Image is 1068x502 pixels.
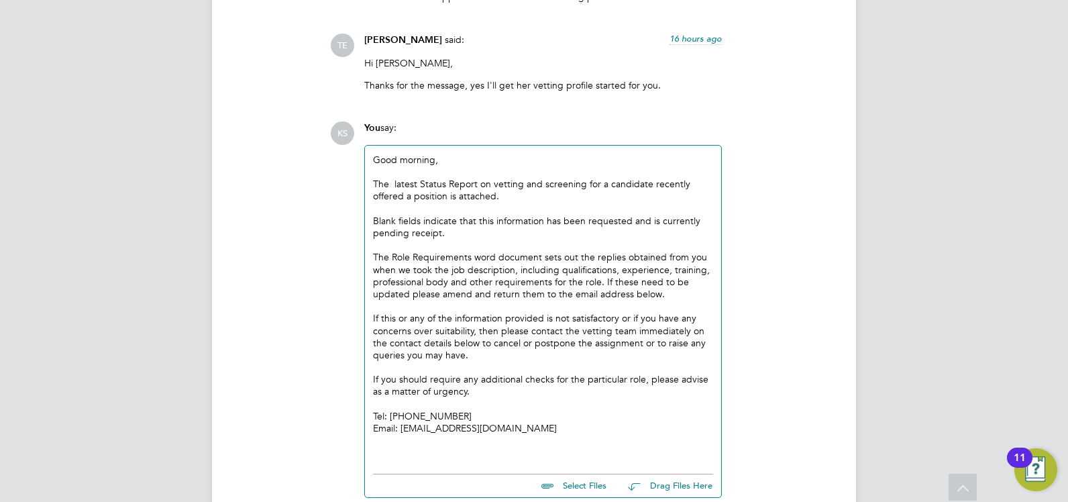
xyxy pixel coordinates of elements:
span: [PERSON_NAME] [364,34,442,46]
div: The Role Requirements word document sets out the replies obtained from you when we took the job d... [373,251,713,300]
div: 11 [1014,458,1026,475]
span: You [364,122,380,134]
div: Email: [EMAIL_ADDRESS][DOMAIN_NAME] [373,422,713,434]
div: If this or any of the information provided is not satisfactory or if you have any concerns over s... [373,312,713,361]
div: say: [364,121,722,145]
p: Thanks for the message, yes I'll get her vetting profile started for you. [364,79,722,91]
div: If you should require any additional checks for the particular role, please advise as a matter of... [373,373,713,397]
span: KS [331,121,354,145]
div: The latest Status Report on vetting and screening for a candidate recently offered a position is ... [373,178,713,202]
span: 16 hours ago [670,33,722,44]
div: Tel: [PHONE_NUMBER] [373,410,713,422]
button: Open Resource Center, 11 new notifications [1014,448,1057,491]
span: TE [331,34,354,57]
button: Drag Files Here [617,472,713,501]
div: Good morning, [373,154,713,166]
div: Blank fields indicate that this information has been requested and is currently pending receipt. [373,215,713,239]
p: Hi [PERSON_NAME], [364,57,722,69]
span: said: [445,34,464,46]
